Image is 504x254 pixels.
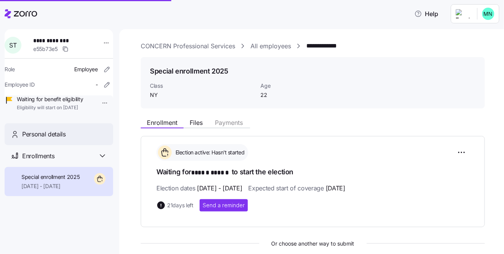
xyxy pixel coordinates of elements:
span: Election dates [156,184,242,193]
span: Eligibility will start on [DATE] [17,105,83,111]
span: [DATE] - [DATE] [21,182,80,190]
span: Enrollment [147,120,177,126]
span: e55b73e5 [33,45,58,53]
span: Or choose another way to submit [141,239,485,248]
span: Class [150,82,254,90]
a: CONCERN Professional Services [141,41,235,51]
a: All employees [250,41,291,51]
span: 21 days left [167,202,193,209]
span: Waiting for benefit eligibility [17,95,83,103]
img: b0ee0d05d7ad5b312d7e0d752ccfd4ca [482,8,494,20]
span: NY [150,91,254,99]
span: Employee ID [5,81,35,88]
span: Files [190,120,203,126]
span: Employee [74,66,98,73]
span: Payments [215,120,243,126]
span: Special enrollment 2025 [21,173,80,181]
span: - [96,81,98,88]
button: Send a reminder [200,199,248,211]
span: S T [9,42,16,48]
span: Role [5,66,15,73]
span: Send a reminder [203,202,245,209]
span: [DATE] [326,184,345,193]
span: Enrollments [22,151,54,161]
h1: Special enrollment 2025 [150,66,228,76]
span: [DATE] - [DATE] [197,184,242,193]
span: Personal details [22,129,66,139]
span: 22 [260,91,337,99]
h1: Waiting for to start the election [156,167,469,178]
span: Expected start of coverage [248,184,345,193]
button: Help [408,6,445,21]
img: Employer logo [456,9,471,18]
span: Election active: Hasn't started [173,149,245,156]
span: Age [260,82,337,90]
span: Help [415,9,439,18]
